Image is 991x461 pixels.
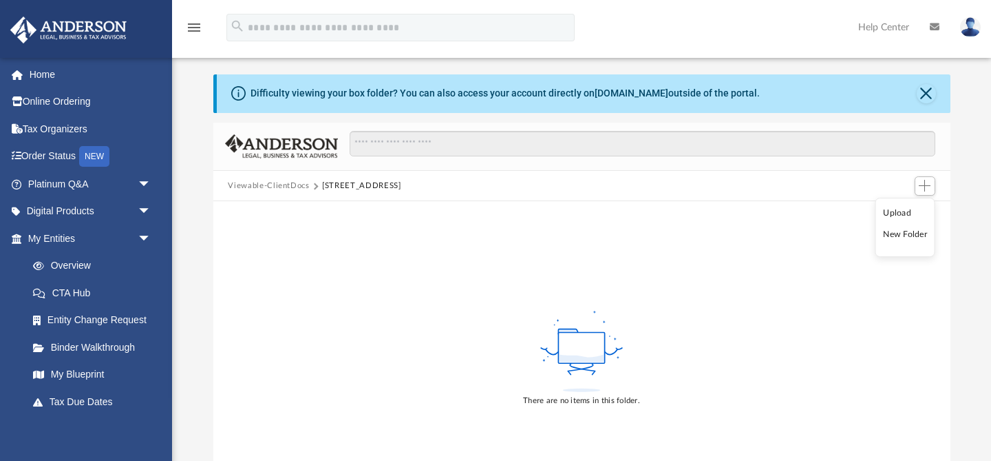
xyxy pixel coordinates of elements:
img: User Pic [960,17,981,37]
div: NEW [79,146,109,167]
a: Overview [19,252,172,280]
a: My Entitiesarrow_drop_down [10,225,172,252]
a: Entity Change Request [19,307,172,334]
input: Search files and folders [350,131,935,157]
a: Home [10,61,172,88]
a: [DOMAIN_NAME] [595,88,668,99]
a: Tax Due Dates [19,388,172,416]
a: Platinum Q&Aarrow_drop_down [10,170,172,198]
button: Add [915,176,935,196]
a: Binder Walkthrough [19,334,172,361]
span: arrow_drop_down [138,225,165,253]
i: menu [186,19,202,36]
li: Upload [883,206,927,221]
span: arrow_drop_down [138,170,165,198]
button: Viewable-ClientDocs [228,180,309,192]
i: search [230,19,245,34]
div: There are no items in this folder. [523,395,640,407]
img: Anderson Advisors Platinum Portal [6,17,131,43]
a: Online Ordering [10,88,172,116]
a: CTA Hub [19,279,172,307]
button: Close [917,84,936,103]
a: Order StatusNEW [10,143,172,171]
button: [STREET_ADDRESS] [322,180,401,192]
a: My Blueprint [19,361,165,389]
a: menu [186,26,202,36]
span: arrow_drop_down [138,198,165,226]
li: New Folder [883,227,927,242]
div: Difficulty viewing your box folder? You can also access your account directly on outside of the p... [251,86,760,101]
ul: Add [875,198,935,257]
a: Digital Productsarrow_drop_down [10,198,172,225]
a: Tax Organizers [10,115,172,143]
